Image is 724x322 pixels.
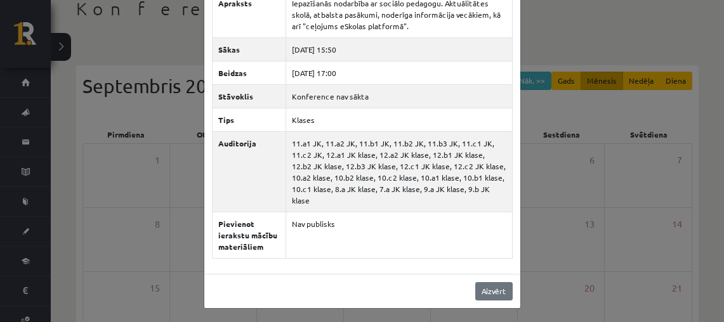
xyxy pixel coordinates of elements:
[212,108,286,131] th: Tips
[286,108,512,131] td: Klases
[212,131,286,212] th: Auditorija
[475,282,513,300] a: Aizvērt
[286,131,512,212] td: 11.a1 JK, 11.a2 JK, 11.b1 JK, 11.b2 JK, 11.b3 JK, 11.c1 JK, 11.c2 JK, 12.a1 JK klase, 12.a2 JK kl...
[212,37,286,61] th: Sākas
[286,212,512,258] td: Nav publisks
[286,37,512,61] td: [DATE] 15:50
[212,61,286,84] th: Beidzas
[286,61,512,84] td: [DATE] 17:00
[286,84,512,108] td: Konference nav sākta
[212,84,286,108] th: Stāvoklis
[212,212,286,258] th: Pievienot ierakstu mācību materiāliem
